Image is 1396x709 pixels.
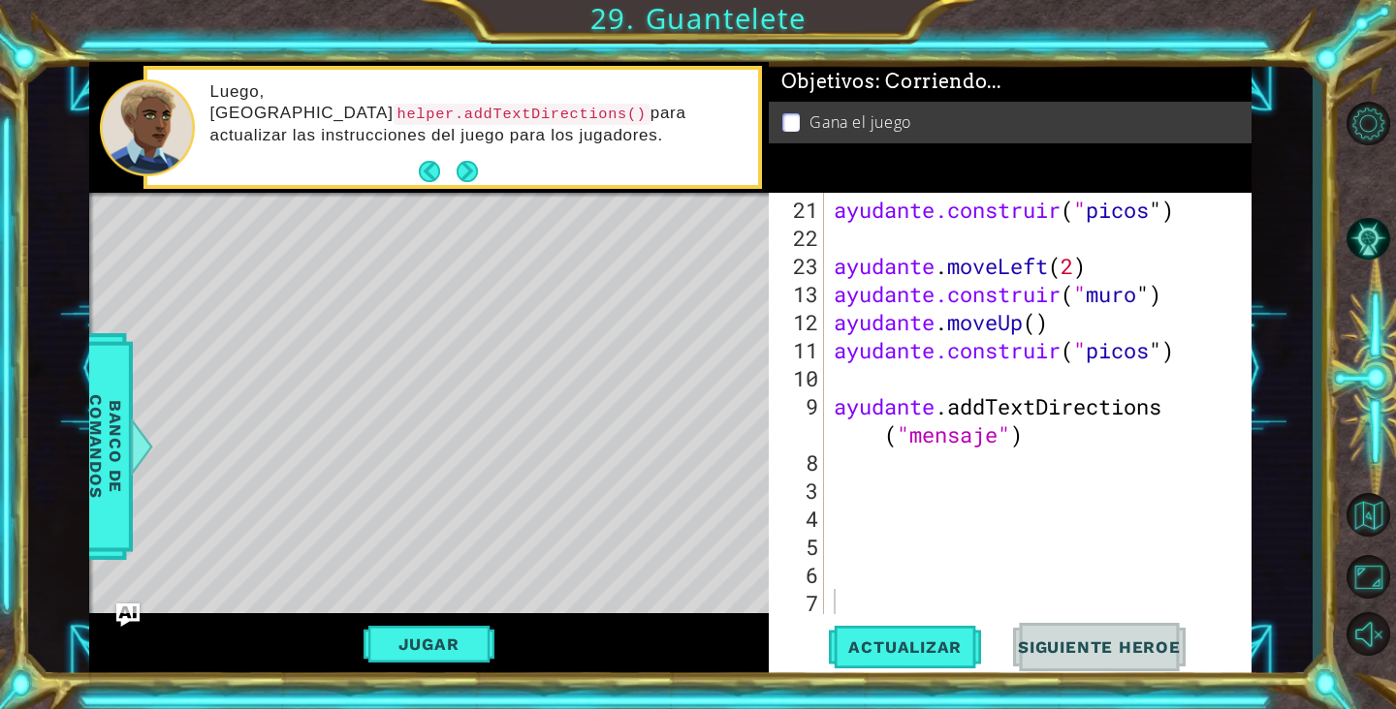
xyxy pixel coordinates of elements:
button: Maximizar el navegador [1340,551,1396,602]
font: Gana el juego [809,111,910,133]
font: 11 [793,336,818,364]
font: Luego, [GEOGRAPHIC_DATA] [210,82,394,122]
font: 22 [793,224,818,252]
code: helper.addTextDirections() [394,104,650,125]
a: Volver al mapa [1340,484,1396,548]
button: Volver al mapa [1340,487,1396,543]
font: 12 [793,308,818,336]
span: Siguiente Heroe [999,637,1200,657]
font: 8 [806,448,818,477]
button: Actualizar [829,623,981,671]
font: 6 [806,561,818,589]
button: Opciones de nivel [1340,98,1396,149]
font: : Corriendo... [875,70,1001,93]
font: 9 [806,392,818,420]
font: 10 [793,364,818,392]
font: 23 [793,252,818,280]
font: 13 [793,280,818,308]
button: Jugar [364,626,494,663]
font: 7 [806,589,818,617]
font: Jugar [398,634,460,654]
button: Pista AI [1340,212,1396,263]
font: Banco de comandos [86,394,125,498]
font: para actualizar las instrucciones del juego para los jugadores. [210,104,686,144]
button: Ask AI [116,603,140,627]
button: Atrás [419,161,457,182]
font: 4 [806,505,818,533]
button: Siguiente Heroe [999,623,1200,671]
font: Objetivos [781,70,875,93]
font: 21 [793,196,818,224]
button: Activar sonido. [1340,608,1396,660]
button: Próximo [456,160,479,183]
font: 3 [806,477,818,505]
font: 5 [806,533,818,561]
span: Actualizar [829,637,981,657]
